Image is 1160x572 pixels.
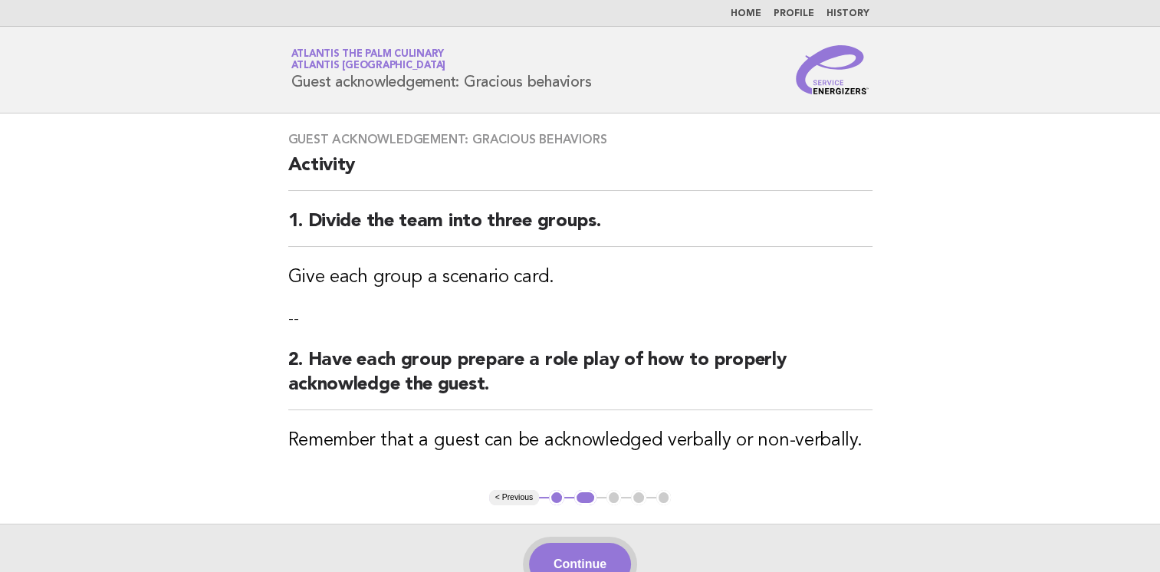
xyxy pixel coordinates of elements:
[288,153,872,191] h2: Activity
[288,265,872,290] h3: Give each group a scenario card.
[291,61,446,71] span: Atlantis [GEOGRAPHIC_DATA]
[549,490,564,505] button: 1
[288,429,872,453] h3: Remember that a guest can be acknowledged verbally or non-verbally.
[291,50,592,90] h1: Guest acknowledgement: Gracious behaviors
[796,45,869,94] img: Service Energizers
[291,49,446,71] a: Atlantis The Palm CulinaryAtlantis [GEOGRAPHIC_DATA]
[288,308,872,330] p: --
[574,490,596,505] button: 2
[288,209,872,247] h2: 1. Divide the team into three groups.
[731,9,761,18] a: Home
[774,9,814,18] a: Profile
[288,132,872,147] h3: Guest acknowledgement: Gracious behaviors
[288,348,872,410] h2: 2. Have each group prepare a role play of how to properly acknowledge the guest.
[489,490,539,505] button: < Previous
[826,9,869,18] a: History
